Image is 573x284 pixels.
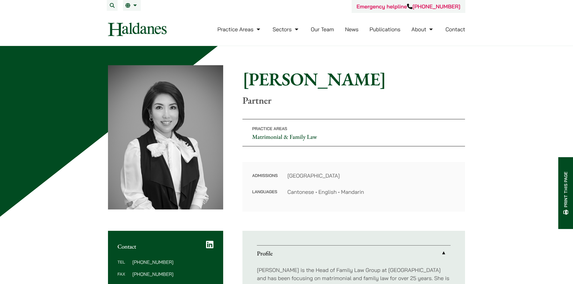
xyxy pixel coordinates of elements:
dt: Fax [118,272,130,284]
a: Practice Areas [217,26,262,33]
dd: [GEOGRAPHIC_DATA] [287,172,455,180]
dd: Cantonese • English • Mandarin [287,188,455,196]
h1: [PERSON_NAME] [242,68,465,90]
a: LinkedIn [206,240,214,249]
dd: [PHONE_NUMBER] [132,260,214,264]
span: Practice Areas [252,126,287,131]
a: EN [125,3,138,8]
a: Profile [257,246,451,261]
dt: Admissions [252,172,278,188]
dt: Languages [252,188,278,196]
dt: Tel [118,260,130,272]
dd: [PHONE_NUMBER] [132,272,214,276]
p: Partner [242,95,465,106]
a: Sectors [273,26,300,33]
a: Publications [370,26,401,33]
a: About [411,26,434,33]
a: News [345,26,359,33]
h2: Contact [118,243,214,250]
a: Matrimonial & Family Law [252,133,317,141]
a: Contact [445,26,465,33]
img: Logo of Haldanes [108,23,167,36]
a: Emergency helpline[PHONE_NUMBER] [356,3,460,10]
a: Our Team [311,26,334,33]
